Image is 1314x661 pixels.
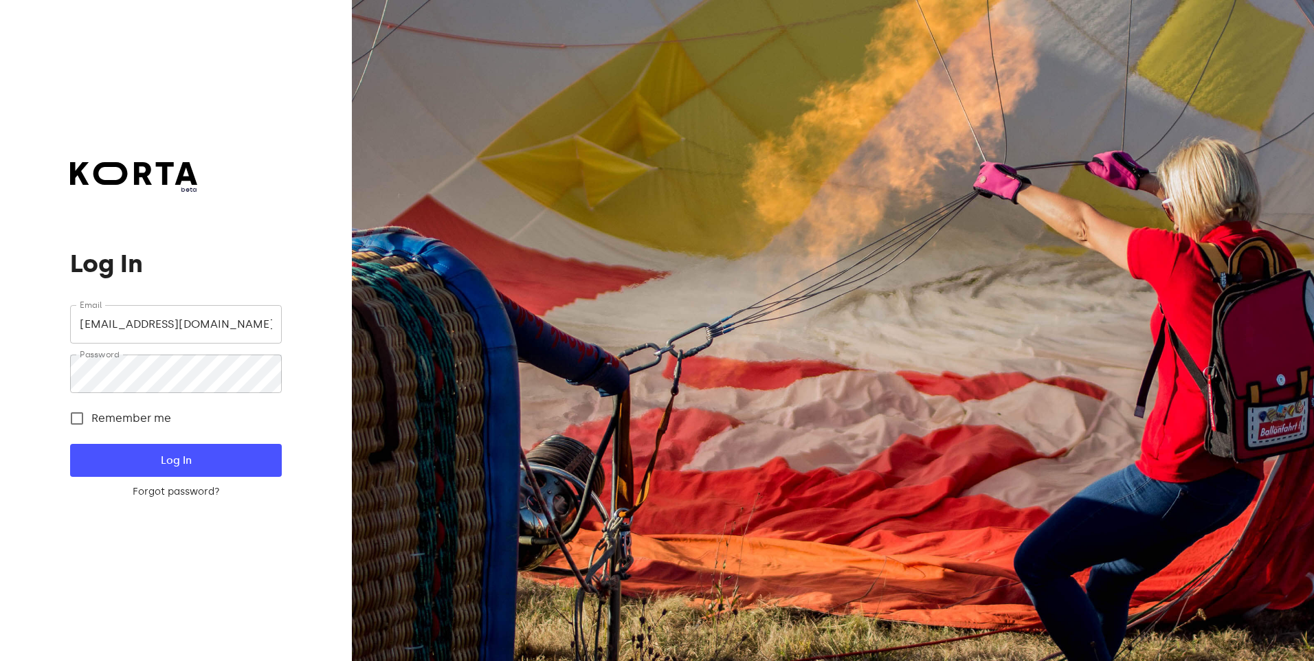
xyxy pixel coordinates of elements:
[70,250,281,278] h1: Log In
[70,162,197,185] img: Korta
[91,410,171,427] span: Remember me
[70,485,281,499] a: Forgot password?
[70,185,197,194] span: beta
[70,444,281,477] button: Log In
[92,451,259,469] span: Log In
[70,162,197,194] a: beta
